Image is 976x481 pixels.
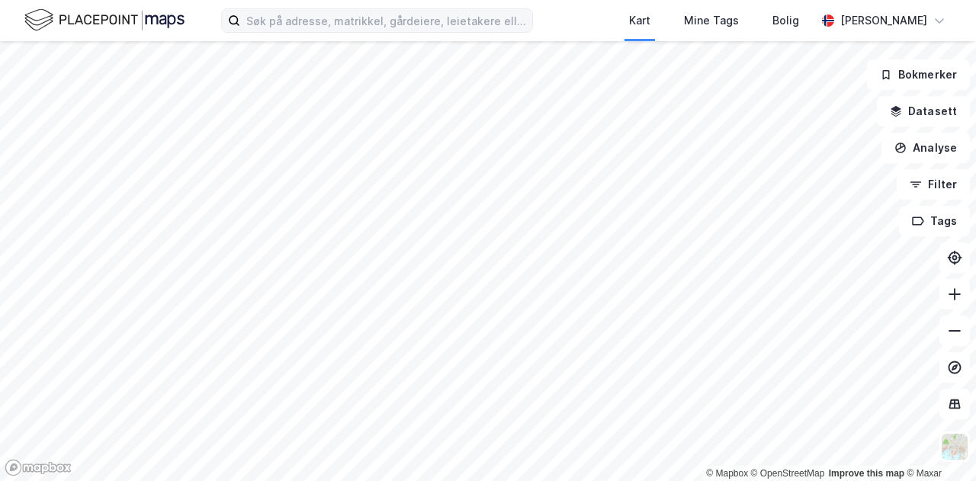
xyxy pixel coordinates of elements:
[900,408,976,481] div: Kontrollprogram for chat
[5,459,72,476] a: Mapbox homepage
[772,11,799,30] div: Bolig
[840,11,927,30] div: [PERSON_NAME]
[897,169,970,200] button: Filter
[751,468,825,479] a: OpenStreetMap
[629,11,650,30] div: Kart
[829,468,904,479] a: Improve this map
[240,9,532,32] input: Søk på adresse, matrikkel, gårdeiere, leietakere eller personer
[877,96,970,127] button: Datasett
[867,59,970,90] button: Bokmerker
[881,133,970,163] button: Analyse
[899,206,970,236] button: Tags
[684,11,739,30] div: Mine Tags
[24,7,185,34] img: logo.f888ab2527a4732fd821a326f86c7f29.svg
[706,468,748,479] a: Mapbox
[900,408,976,481] iframe: Chat Widget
